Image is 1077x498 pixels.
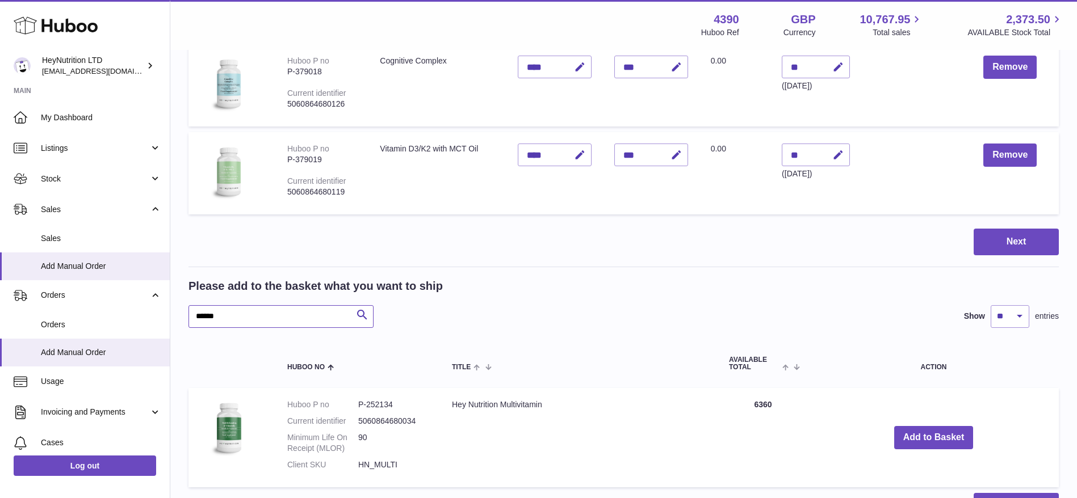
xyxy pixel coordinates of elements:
label: Show [964,311,985,322]
dt: Huboo P no [287,399,358,410]
span: Orders [41,290,149,301]
span: Total sales [873,27,923,38]
div: Huboo P no [287,56,329,65]
span: entries [1035,311,1059,322]
img: Cognitive Complex [200,56,257,112]
span: [EMAIL_ADDRESS][DOMAIN_NAME] [42,66,167,75]
div: P-379018 [287,66,357,77]
div: HeyNutrition LTD [42,55,144,77]
div: Huboo Ref [701,27,739,38]
span: Title [452,364,471,371]
span: 2,373.50 [1006,12,1050,27]
dt: Current identifier [287,416,358,427]
img: Vitamin D3/K2 with MCT Oil [200,144,257,200]
span: Add Manual Order [41,347,161,358]
td: Hey Nutrition Multivitamin [441,388,718,487]
span: Sales [41,204,149,215]
button: Next [974,229,1059,255]
span: AVAILABLE Total [729,356,780,371]
div: 5060864680119 [287,187,357,197]
div: Currency [783,27,816,38]
span: 10,767.95 [860,12,910,27]
span: 0.00 [711,144,726,153]
img: internalAdmin-4390@internal.huboo.com [14,57,31,74]
span: Listings [41,143,149,154]
dt: Minimum Life On Receipt (MLOR) [287,432,358,454]
span: Orders [41,319,161,330]
span: 0.00 [711,56,726,65]
span: Add Manual Order [41,261,161,272]
td: 6360 [718,388,808,487]
dd: 5060864680034 [358,416,429,427]
div: Current identifier [287,88,346,98]
span: Invoicing and Payments [41,407,149,417]
a: Log out [14,455,156,476]
strong: GBP [791,12,815,27]
dd: P-252134 [358,399,429,410]
span: Sales [41,233,161,244]
th: Action [808,345,1059,382]
a: 2,373.50 AVAILABLE Stock Total [967,12,1063,38]
button: Add to Basket [894,426,974,449]
td: Vitamin D3/K2 with MCT Oil [368,132,506,214]
span: My Dashboard [41,112,161,123]
span: Cases [41,437,161,448]
strong: 4390 [714,12,739,27]
span: Stock [41,174,149,184]
button: Remove [983,56,1037,79]
div: Huboo P no [287,144,329,153]
dd: 90 [358,432,429,454]
a: 10,767.95 Total sales [860,12,923,38]
span: AVAILABLE Stock Total [967,27,1063,38]
div: ([DATE]) [782,81,850,91]
td: Cognitive Complex [368,44,506,126]
dd: HN_MULTI [358,459,429,470]
div: ([DATE]) [782,168,850,179]
span: Usage [41,376,161,387]
dt: Client SKU [287,459,358,470]
button: Remove [983,144,1037,167]
div: 5060864680126 [287,99,357,109]
h2: Please add to the basket what you want to ship [188,278,443,294]
img: Hey Nutrition Multivitamin [200,399,257,456]
div: P-379019 [287,154,357,165]
span: Huboo no [287,364,325,371]
div: Current identifier [287,176,346,185]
